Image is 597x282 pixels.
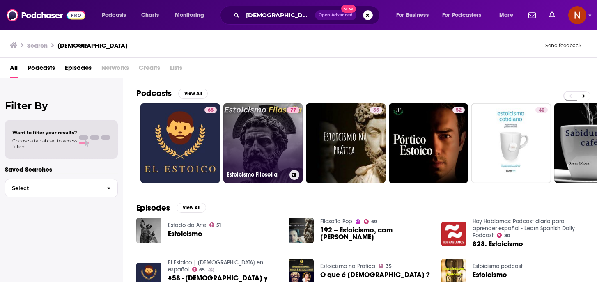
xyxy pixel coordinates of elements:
a: 80 [497,233,510,238]
img: 828. Estoicismo [441,222,466,247]
span: For Business [396,9,429,21]
span: O que é [DEMOGRAPHIC_DATA] ? [320,271,430,278]
span: Networks [101,61,129,78]
a: Estoicismo podcast [473,263,523,270]
button: View All [178,89,208,99]
span: Want to filter your results? [12,130,77,135]
a: O que é ESTOICISMO ? [320,271,430,278]
a: 69 [364,219,377,224]
a: 828. Estoicismo [473,241,523,248]
img: Podchaser - Follow, Share and Rate Podcasts [7,7,85,23]
a: 35 [379,264,392,268]
a: PodcastsView All [136,88,208,99]
button: open menu [169,9,215,22]
a: Estoicismo [473,271,507,278]
span: 80 [504,234,510,238]
a: EpisodesView All [136,203,206,213]
span: More [499,9,513,21]
button: View All [177,203,206,213]
a: 40 [471,103,551,183]
div: Search podcasts, credits, & more... [228,6,388,25]
span: Podcasts [102,9,126,21]
img: User Profile [568,6,586,24]
span: 51 [216,223,221,227]
span: 40 [539,106,544,115]
a: Hoy Hablamos: Podcast diario para aprender español - Learn Spanish Daily Podcast [473,218,575,239]
span: New [341,5,356,13]
a: El Estoico | Estoicismo en español [168,259,263,273]
a: Estoicismo na Prática [320,263,375,270]
span: Lists [170,61,182,78]
a: Show notifications dropdown [525,8,539,22]
button: open menu [96,9,137,22]
span: Select [5,186,100,191]
span: 77 [290,106,296,115]
span: 65 [199,268,205,272]
a: 65 [192,267,205,272]
a: 40 [535,107,548,113]
a: 192 – Estoicismo, com Aldo Dinucci [320,227,432,241]
span: For Podcasters [442,9,482,21]
h3: [DEMOGRAPHIC_DATA] [57,41,128,49]
a: 77Estoicismo Filosofia [223,103,303,183]
h2: Podcasts [136,88,172,99]
a: 65 [140,103,220,183]
a: 35 [306,103,386,183]
button: open menu [390,9,439,22]
a: 65 [204,107,217,113]
span: Monitoring [175,9,204,21]
span: Choose a tab above to access filters. [12,138,77,149]
span: Credits [139,61,160,78]
button: open menu [437,9,494,22]
button: Open AdvancedNew [315,10,356,20]
span: 192 – Estoicismo, com [PERSON_NAME] [320,227,432,241]
img: 192 – Estoicismo, com Aldo Dinucci [289,218,314,243]
button: Show profile menu [568,6,586,24]
a: Estoicismo [168,230,202,237]
span: 52 [456,106,462,115]
a: Charts [136,9,164,22]
h2: Filter By [5,100,118,112]
a: Show notifications dropdown [546,8,558,22]
a: Filosofia Pop [320,218,352,225]
img: Estoicismo [136,218,161,243]
span: Logged in as AdelNBM [568,6,586,24]
a: All [10,61,18,78]
button: Send feedback [543,42,584,49]
a: 77 [287,107,299,113]
span: Open Advanced [319,13,353,17]
a: 35 [370,107,382,113]
a: 52 [452,107,465,113]
a: Estado da Arte [168,222,206,229]
span: 35 [373,106,379,115]
a: 51 [209,222,221,227]
p: Saved Searches [5,165,118,173]
span: 69 [371,220,377,224]
button: Select [5,179,118,197]
h3: Search [27,41,48,49]
h3: Estoicismo Filosofia [227,171,286,178]
input: Search podcasts, credits, & more... [243,9,315,22]
a: Podcasts [28,61,55,78]
span: 35 [386,264,392,268]
span: 65 [208,106,214,115]
span: Charts [141,9,159,21]
h2: Episodes [136,203,170,213]
a: 52 [389,103,468,183]
button: open menu [494,9,524,22]
a: Episodes [65,61,92,78]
